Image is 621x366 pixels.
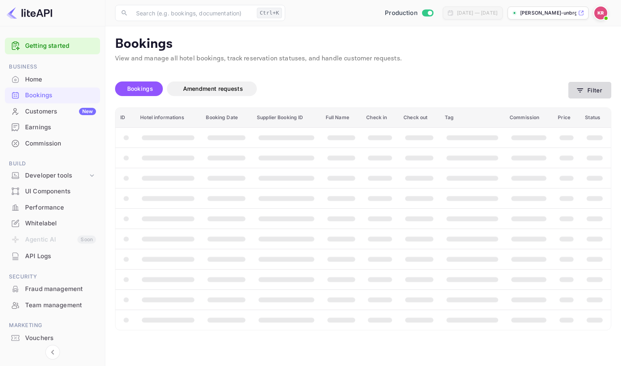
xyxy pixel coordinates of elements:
a: Bookings [5,88,100,103]
span: Bookings [127,85,153,92]
div: Whitelabel [25,219,96,228]
a: Vouchers [5,330,100,345]
span: Security [5,272,100,281]
th: Status [580,108,611,128]
img: Kobus Roux [594,6,607,19]
div: Bookings [25,91,96,100]
th: Full Name [321,108,362,128]
div: Developer tools [5,169,100,183]
img: LiteAPI logo [6,6,52,19]
div: Team management [25,301,96,310]
table: booking table [115,108,611,330]
p: Bookings [115,36,611,52]
a: Home [5,72,100,87]
div: API Logs [5,248,100,264]
div: Performance [5,200,100,216]
span: Business [5,62,100,71]
span: Build [5,159,100,168]
a: API Logs [5,248,100,263]
div: Vouchers [25,334,96,343]
div: Vouchers [5,330,100,346]
div: Developer tools [25,171,88,180]
span: Marketing [5,321,100,330]
span: Production [385,9,418,18]
input: Search (e.g. bookings, documentation) [131,5,254,21]
span: Amendment requests [183,85,243,92]
div: Fraud management [25,285,96,294]
div: Commission [25,139,96,148]
div: API Logs [25,252,96,261]
a: Performance [5,200,100,215]
a: Getting started [25,41,96,51]
a: Whitelabel [5,216,100,231]
div: Home [5,72,100,88]
th: Check in [361,108,399,128]
th: Hotel informations [135,108,201,128]
div: UI Components [25,187,96,196]
th: Commission [505,108,553,128]
th: ID [115,108,135,128]
th: Price [553,108,580,128]
th: Booking Date [201,108,252,128]
div: Home [25,75,96,84]
div: CustomersNew [5,104,100,120]
p: [PERSON_NAME]-unbrg.[PERSON_NAME]... [520,9,576,17]
div: Commission [5,136,100,152]
button: Filter [568,82,611,98]
a: Commission [5,136,100,151]
div: Fraud management [5,281,100,297]
a: Team management [5,298,100,312]
div: Switch to Sandbox mode [382,9,436,18]
p: View and manage all hotel bookings, track reservation statuses, and handle customer requests. [115,54,611,64]
a: Earnings [5,120,100,135]
div: [DATE] — [DATE] [457,9,497,17]
th: Tag [440,108,505,128]
a: CustomersNew [5,104,100,119]
a: UI Components [5,184,100,199]
button: Collapse navigation [45,345,60,360]
div: Customers [25,107,96,116]
th: Check out [399,108,440,128]
div: Performance [25,203,96,212]
div: Ctrl+K [257,8,282,18]
div: New [79,108,96,115]
th: Supplier Booking ID [252,108,321,128]
div: Earnings [25,123,96,132]
div: account-settings tabs [115,81,568,96]
a: Fraud management [5,281,100,296]
div: Getting started [5,38,100,54]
